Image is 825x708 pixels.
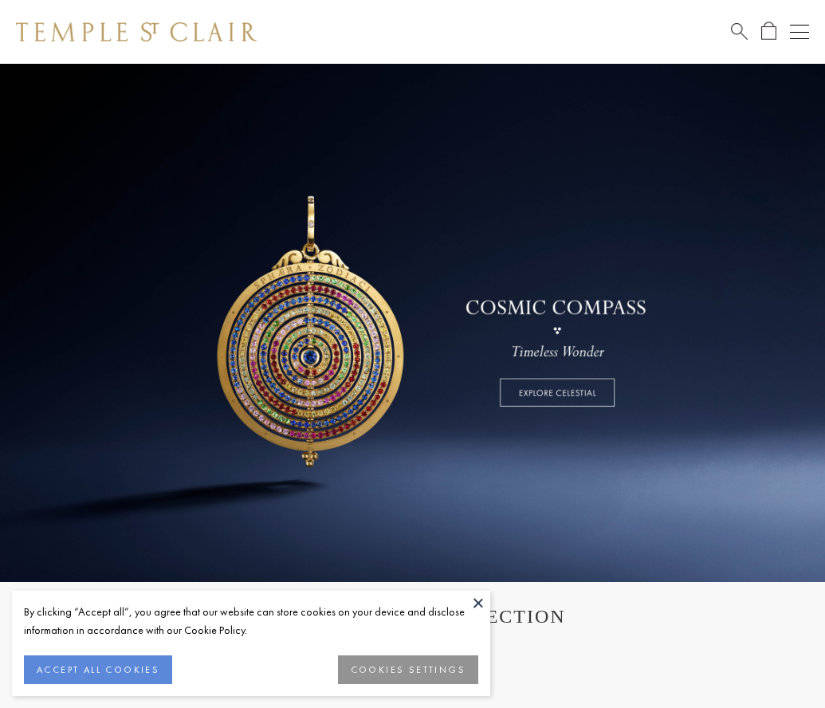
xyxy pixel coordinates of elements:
a: Search [731,22,748,41]
button: Open navigation [790,22,809,41]
img: Temple St. Clair [16,22,257,41]
button: ACCEPT ALL COOKIES [24,655,172,684]
a: Open Shopping Bag [761,22,776,41]
button: COOKIES SETTINGS [338,655,478,684]
div: By clicking “Accept all”, you agree that our website can store cookies on your device and disclos... [24,603,478,639]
